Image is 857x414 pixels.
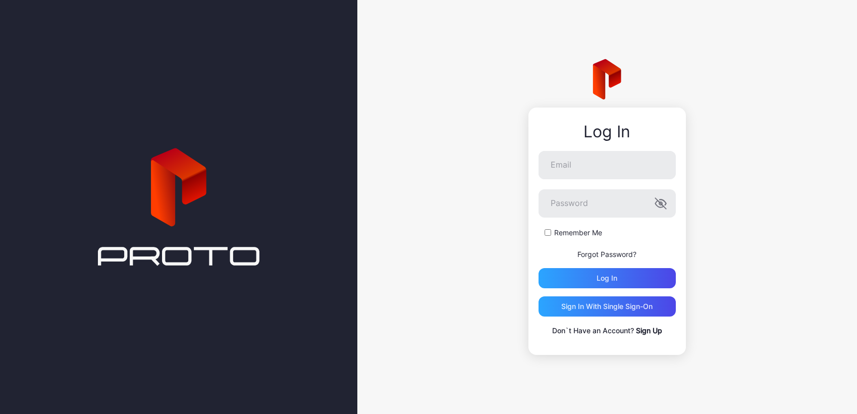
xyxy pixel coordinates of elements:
input: Email [539,151,676,179]
p: Don`t Have an Account? [539,325,676,337]
button: Log in [539,268,676,288]
a: Forgot Password? [577,250,636,258]
div: Sign in With Single Sign-On [561,302,653,310]
div: Log in [597,274,617,282]
a: Sign Up [636,326,662,335]
div: Log In [539,123,676,141]
button: Sign in With Single Sign-On [539,296,676,317]
input: Password [539,189,676,218]
button: Password [655,197,667,210]
label: Remember Me [554,228,602,238]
